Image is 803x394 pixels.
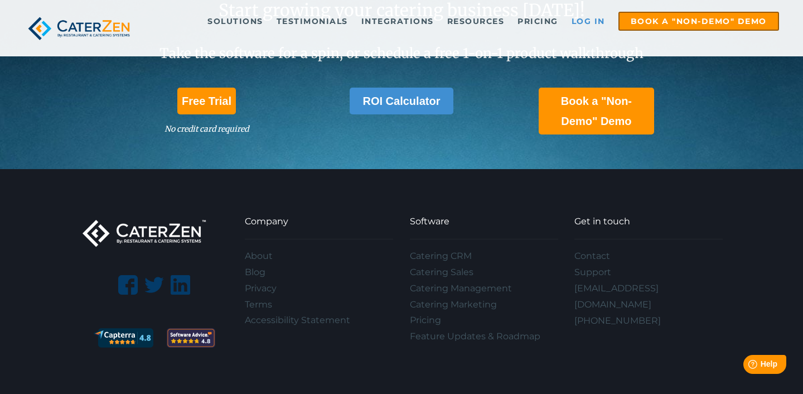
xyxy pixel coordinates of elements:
[245,297,393,313] a: Terms
[350,88,454,114] a: ROI Calculator
[245,248,393,265] a: About
[245,216,288,227] span: Company
[442,13,510,30] a: Resources
[245,281,393,297] a: Privacy
[539,88,654,134] a: Book a "Non-Demo" Demo
[80,214,209,253] img: caterzen-logo-white-transparent
[153,12,779,31] div: Navigation Menu
[410,248,558,345] div: Navigation Menu
[574,265,723,281] a: Support
[167,328,215,348] img: 2f292e5e-fb25-4ed3-a5c2-a6d200b6205d
[574,281,723,313] a: [EMAIL_ADDRESS][DOMAIN_NAME]
[512,13,564,30] a: Pricing
[165,124,249,134] em: No credit card required
[410,281,558,297] a: Catering Management
[410,216,449,227] span: Software
[618,12,779,31] a: Book a "Non-Demo" Demo
[245,248,393,329] div: Navigation Menu
[118,275,138,295] img: facebook-logo.png
[574,216,630,227] span: Get in touch
[171,275,190,295] img: linkedin-logo.png
[202,13,269,30] a: Solutions
[410,297,558,313] a: Catering Marketing
[574,248,723,313] div: Navigation Menu
[177,88,236,114] a: Free Trial
[245,265,393,281] a: Blog
[356,13,439,30] a: Integrations
[566,13,611,30] a: Log in
[245,313,393,329] a: Accessibility Statement
[410,313,558,329] a: Pricing
[410,248,558,265] a: Catering CRM
[410,329,558,345] a: Feature Updates & Roadmap
[24,12,134,45] img: caterzen
[144,275,164,295] img: twitter-logo-silhouette.png
[574,248,723,265] a: Contact
[704,350,791,382] iframe: Help widget launcher
[271,13,354,30] a: Testimonials
[574,315,661,326] a: [PHONE_NUMBER]
[410,265,558,281] a: Catering Sales
[94,328,153,348] img: catering software reviews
